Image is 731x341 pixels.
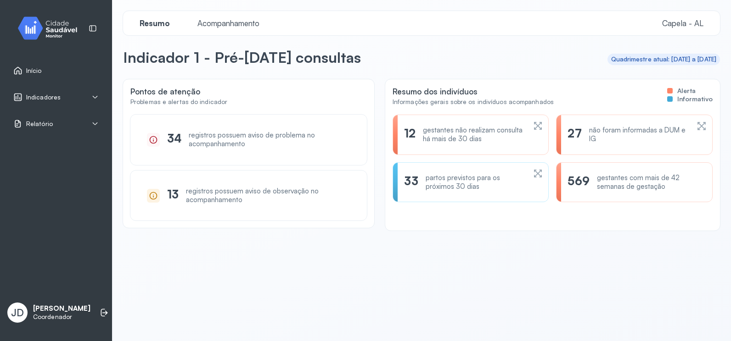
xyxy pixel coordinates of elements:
a: Acompanhamento [188,19,269,28]
a: Resumo [130,19,179,28]
div: 33 [404,174,418,191]
div: 569 [568,174,589,191]
div: não foram informadas a DUM e IG [589,126,689,143]
div: Problemas e alertas do indicador [130,98,227,106]
div: 34 [167,131,181,148]
img: monitor.svg [10,15,92,42]
span: Indicadores [26,93,61,101]
span: Relatório [26,120,53,128]
a: Início [13,66,99,75]
span: Alerta [677,87,696,95]
div: Quadrimestre atual: [DATE] a [DATE] [611,55,717,63]
span: Capela - AL [662,18,703,28]
div: 12 [404,126,416,143]
span: Início [26,67,42,75]
div: Resumo dos indivíduos [393,87,554,96]
div: gestantes com mais de 42 semanas de gestação [597,174,701,191]
span: Informativo [677,95,713,103]
div: Pontos de atenção [130,87,367,115]
div: gestantes não realizam consulta há mais de 30 dias [423,126,525,143]
p: Indicador 1 - Pré-[DATE] consultas [123,48,361,66]
p: Coordenador [33,313,90,321]
div: Informações gerais sobre os indivíduos acompanhados [393,98,554,106]
span: Acompanhamento [192,18,265,28]
div: registros possuem aviso de problema no acompanhamento [189,131,350,148]
div: 27 [568,126,581,143]
div: partos previstos para os próximos 30 dias [426,174,525,191]
span: JD [11,307,24,319]
div: Pontos de atenção [130,87,227,96]
p: [PERSON_NAME] [33,304,90,313]
div: 13 [167,187,179,204]
span: Resumo [134,18,175,28]
div: Resumo dos indivíduos [393,87,713,115]
div: registros possuem aviso de observação no acompanhamento [186,187,350,204]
